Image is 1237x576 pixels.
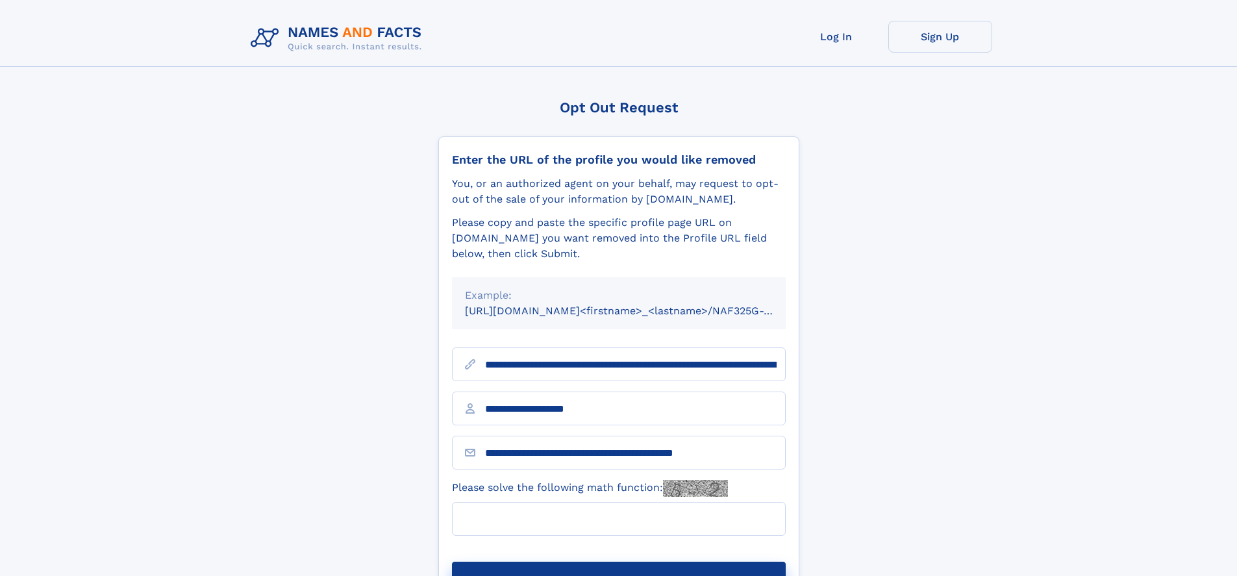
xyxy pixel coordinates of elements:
[465,305,810,317] small: [URL][DOMAIN_NAME]<firstname>_<lastname>/NAF325G-xxxxxxxx
[888,21,992,53] a: Sign Up
[452,176,786,207] div: You, or an authorized agent on your behalf, may request to opt-out of the sale of your informatio...
[784,21,888,53] a: Log In
[465,288,773,303] div: Example:
[452,215,786,262] div: Please copy and paste the specific profile page URL on [DOMAIN_NAME] you want removed into the Pr...
[245,21,432,56] img: Logo Names and Facts
[452,153,786,167] div: Enter the URL of the profile you would like removed
[438,99,799,116] div: Opt Out Request
[452,480,728,497] label: Please solve the following math function:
